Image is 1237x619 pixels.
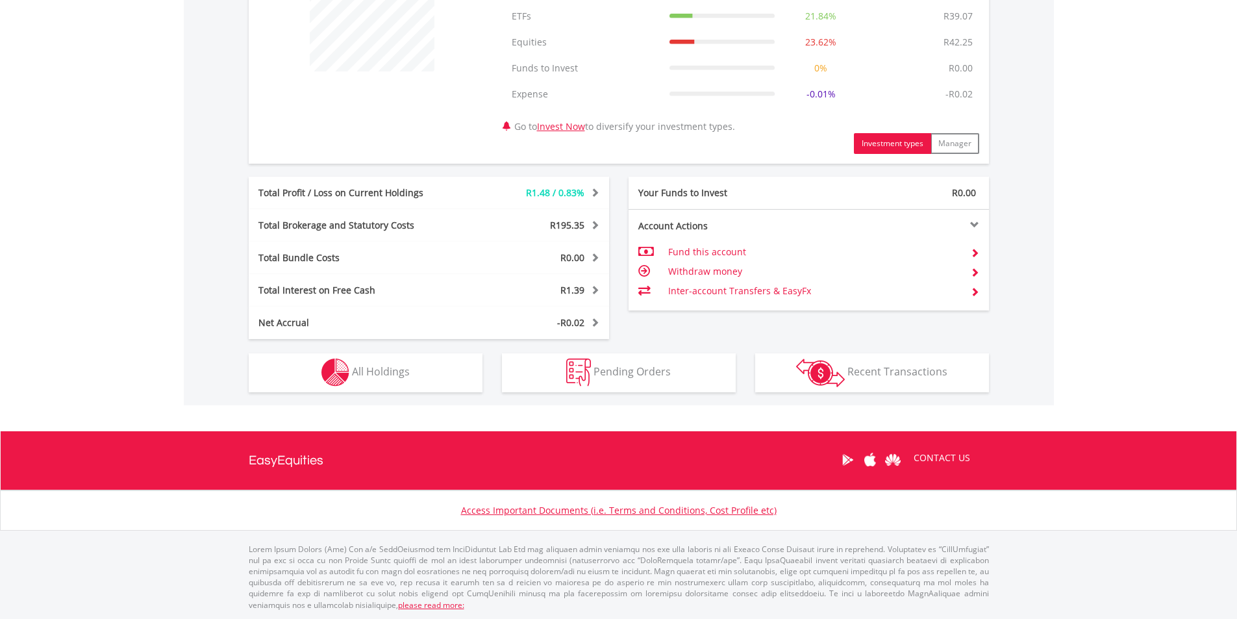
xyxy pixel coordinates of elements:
[668,242,960,262] td: Fund this account
[560,251,584,264] span: R0.00
[461,504,777,516] a: Access Important Documents (i.e. Terms and Conditions, Cost Profile etc)
[505,29,663,55] td: Equities
[594,364,671,379] span: Pending Orders
[854,133,931,154] button: Investment types
[796,359,845,387] img: transactions-zar-wht.png
[502,353,736,392] button: Pending Orders
[668,262,960,281] td: Withdraw money
[931,133,979,154] button: Manager
[781,55,860,81] td: 0%
[505,81,663,107] td: Expense
[781,29,860,55] td: 23.62%
[939,81,979,107] td: -R0.02
[526,186,584,199] span: R1.48 / 0.83%
[905,440,979,476] a: CONTACT US
[629,220,809,233] div: Account Actions
[755,353,989,392] button: Recent Transactions
[937,29,979,55] td: R42.25
[537,120,585,133] a: Invest Now
[952,186,976,199] span: R0.00
[557,316,584,329] span: -R0.02
[781,3,860,29] td: 21.84%
[781,81,860,107] td: -0.01%
[566,359,591,386] img: pending_instructions-wht.png
[249,219,459,232] div: Total Brokerage and Statutory Costs
[505,3,663,29] td: ETFs
[249,544,989,611] p: Lorem Ipsum Dolors (Ame) Con a/e SeddOeiusmod tem InciDiduntut Lab Etd mag aliquaen admin veniamq...
[352,364,410,379] span: All Holdings
[249,284,459,297] div: Total Interest on Free Cash
[321,359,349,386] img: holdings-wht.png
[668,281,960,301] td: Inter-account Transfers & EasyFx
[249,251,459,264] div: Total Bundle Costs
[398,600,464,611] a: please read more:
[882,440,905,480] a: Huawei
[249,353,482,392] button: All Holdings
[560,284,584,296] span: R1.39
[847,364,947,379] span: Recent Transactions
[836,440,859,480] a: Google Play
[505,55,663,81] td: Funds to Invest
[550,219,584,231] span: R195.35
[249,431,323,490] a: EasyEquities
[937,3,979,29] td: R39.07
[859,440,882,480] a: Apple
[249,186,459,199] div: Total Profit / Loss on Current Holdings
[629,186,809,199] div: Your Funds to Invest
[942,55,979,81] td: R0.00
[249,316,459,329] div: Net Accrual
